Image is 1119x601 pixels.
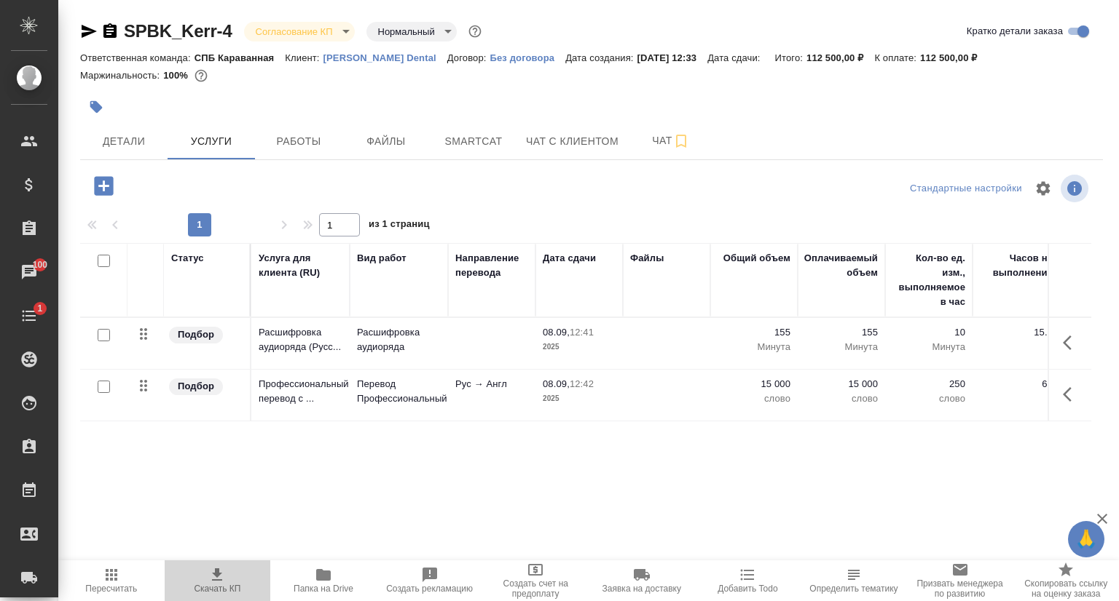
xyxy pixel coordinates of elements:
[526,132,619,151] span: Чат с клиентом
[892,340,965,354] p: Минута
[1054,325,1089,360] button: Показать кнопки
[1068,521,1104,557] button: 🙏
[80,91,112,123] button: Добавить тэг
[84,171,124,201] button: Добавить услугу
[973,370,1060,421] td: 60
[357,325,441,354] p: Расшифровка аудиоряда
[1061,175,1091,202] span: Посмотреть информацию
[602,584,681,594] span: Заявка на доставку
[892,251,965,309] div: Кол-во ед. изм., выполняемое в час
[244,22,355,41] div: Согласование КП
[916,578,1005,599] span: Призвать менеджера по развитию
[80,52,195,63] p: Ответственная команда:
[259,251,342,280] div: Услуга для клиента (RU)
[775,52,806,63] p: Итого:
[589,560,695,601] button: Заявка на доставку
[565,52,637,63] p: Дата создания:
[323,52,447,63] p: [PERSON_NAME] Dental
[4,298,55,334] a: 1
[543,378,570,389] p: 08.09,
[386,584,473,594] span: Создать рекламацию
[357,251,407,266] div: Вид работ
[80,23,98,40] button: Скопировать ссылку для ЯМессенджера
[672,132,690,150] svg: Подписаться
[718,377,790,391] p: 15 000
[369,215,430,236] span: из 1 страниц
[543,340,616,354] p: 2025
[377,560,483,601] button: Создать рекламацию
[366,22,457,41] div: Согласование КП
[285,52,323,63] p: Клиент:
[178,379,214,394] p: Подбор
[89,132,159,151] span: Детали
[723,251,790,266] div: Общий объем
[801,560,907,601] button: Определить тематику
[194,584,240,594] span: Скачать КП
[874,52,920,63] p: К оплате:
[323,51,447,63] a: [PERSON_NAME] Dental
[163,70,192,81] p: 100%
[980,251,1053,280] div: Часов на выполнение
[543,391,616,406] p: 2025
[809,584,898,594] span: Определить тематику
[636,132,706,150] span: Чат
[24,258,57,272] span: 100
[490,52,565,63] p: Без договора
[804,251,878,280] div: Оплачиваемый объем
[1013,560,1119,601] button: Скопировать ссылку на оценку заказа
[259,377,342,406] p: Профессиональный перевод с ...
[490,51,565,63] a: Без договора
[805,325,878,340] p: 155
[892,325,965,340] p: 10
[570,327,594,338] p: 12:41
[695,560,801,601] button: Добавить Todo
[707,52,763,63] p: Дата сдачи:
[967,24,1063,39] span: Кратко детали заказа
[718,584,777,594] span: Добавить Todo
[1021,578,1110,599] span: Скопировать ссылку на оценку заказа
[251,25,337,38] button: Согласование КП
[482,560,589,601] button: Создать счет на предоплату
[176,132,246,151] span: Услуги
[294,584,353,594] span: Папка на Drive
[892,391,965,406] p: слово
[165,560,271,601] button: Скачать КП
[259,325,342,354] p: Расшифровка аудиоряда (Русс...
[455,377,528,391] p: Рус → Англ
[192,66,211,85] button: 0.00 RUB;
[907,560,1013,601] button: Призвать менеджера по развитию
[264,132,334,151] span: Работы
[195,52,286,63] p: СПБ Караванная
[806,52,874,63] p: 112 500,00 ₽
[351,132,421,151] span: Файлы
[973,318,1060,369] td: 15.5
[85,584,137,594] span: Пересчитать
[101,23,119,40] button: Скопировать ссылку
[718,340,790,354] p: Минута
[906,178,1026,200] div: split button
[718,391,790,406] p: слово
[4,254,55,290] a: 100
[718,325,790,340] p: 155
[805,391,878,406] p: слово
[805,340,878,354] p: Минута
[357,377,441,406] p: Перевод Профессиональный
[374,25,439,38] button: Нормальный
[171,251,204,266] div: Статус
[28,301,51,316] span: 1
[466,22,484,41] button: Доп статусы указывают на важность/срочность заказа
[178,327,214,342] p: Подбор
[58,560,165,601] button: Пересчитать
[1054,377,1089,412] button: Показать кнопки
[455,251,528,280] div: Направление перевода
[80,70,163,81] p: Маржинальность:
[270,560,377,601] button: Папка на Drive
[491,578,580,599] span: Создать счет на предоплату
[543,327,570,338] p: 08.09,
[892,377,965,391] p: 250
[630,251,664,266] div: Файлы
[920,52,988,63] p: 112 500,00 ₽
[570,378,594,389] p: 12:42
[124,21,232,41] a: SPBK_Kerr-4
[637,52,708,63] p: [DATE] 12:33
